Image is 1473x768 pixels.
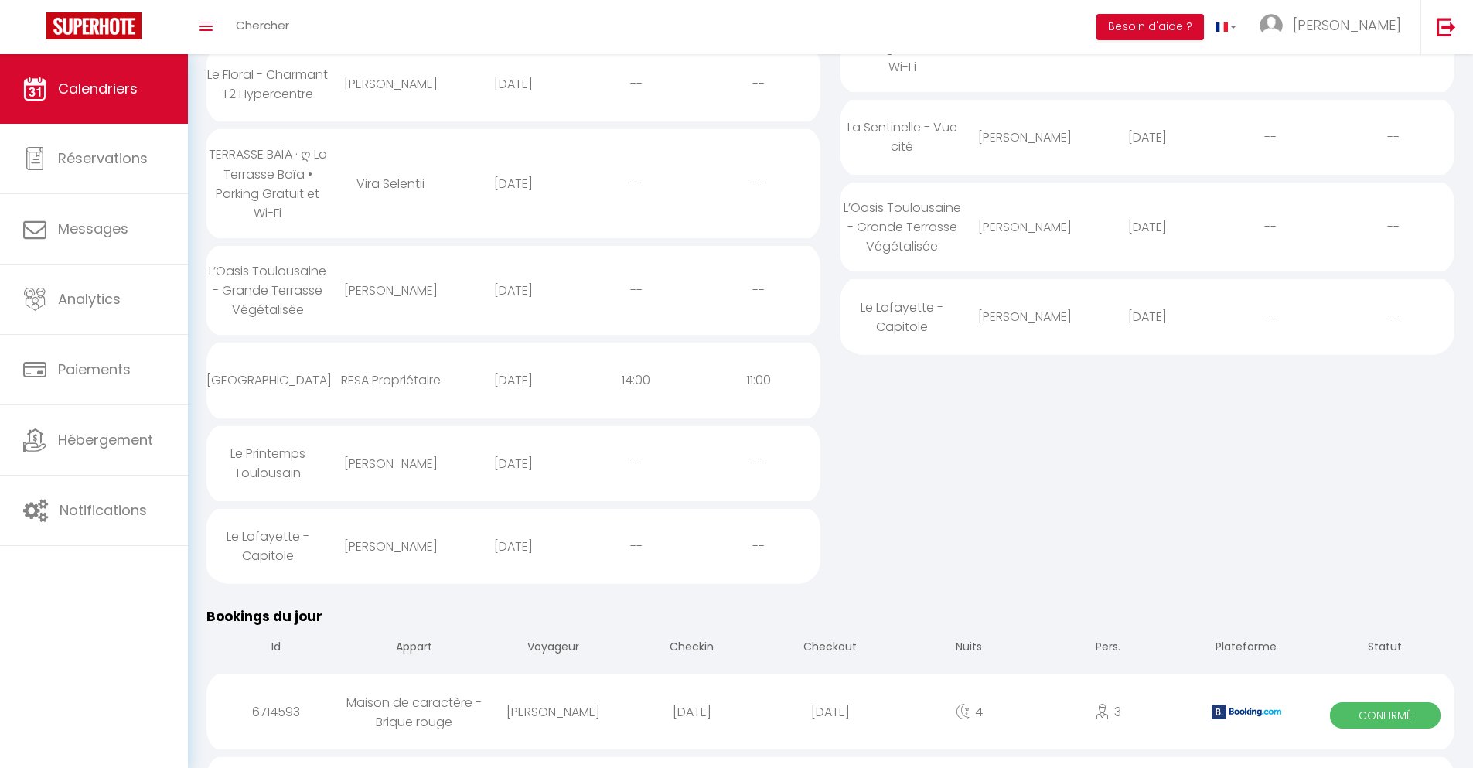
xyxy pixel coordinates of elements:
[697,159,820,209] div: --
[1038,626,1177,671] th: Pers.
[236,17,289,33] span: Chercher
[58,79,138,98] span: Calendriers
[1086,112,1209,162] div: [DATE]
[345,678,483,747] div: Maison de caractère - Brique rouge
[575,439,697,489] div: --
[58,289,121,309] span: Analytics
[900,687,1038,737] div: 4
[697,265,820,316] div: --
[1212,705,1281,719] img: booking2.png
[622,687,761,737] div: [DATE]
[1331,112,1454,162] div: --
[206,428,329,498] div: Le Printemps Toulousain
[46,12,142,39] img: Super Booking
[329,265,452,316] div: [PERSON_NAME]
[697,521,820,572] div: --
[697,439,820,489] div: --
[1177,626,1315,671] th: Plateforme
[12,6,59,53] button: Ouvrir le widget de chat LiveChat
[1038,687,1177,737] div: 3
[963,112,1086,162] div: [PERSON_NAME]
[1331,202,1454,252] div: --
[575,265,697,316] div: --
[575,355,697,405] div: 14:00
[1316,626,1454,671] th: Statut
[1330,702,1441,729] span: Confirmé
[840,282,963,352] div: Le Lafayette - Capitole
[1437,17,1456,36] img: logout
[60,500,147,520] span: Notifications
[329,159,452,209] div: Vira Selentii
[963,292,1086,342] div: [PERSON_NAME]
[1209,292,1331,342] div: --
[329,355,452,405] div: RESA Propriétaire
[206,355,329,405] div: [GEOGRAPHIC_DATA]
[697,355,820,405] div: 11:00
[58,430,153,449] span: Hébergement
[452,439,575,489] div: [DATE]
[900,626,1038,671] th: Nuits
[761,626,899,671] th: Checkout
[206,626,345,671] th: Id
[1260,14,1283,37] img: ...
[840,183,963,271] div: L’Oasis Toulousaine - Grande Terrasse Végétalisée
[484,687,622,737] div: [PERSON_NAME]
[206,607,322,626] span: Bookings du jour
[206,511,329,581] div: Le Lafayette - Capitole
[1086,292,1209,342] div: [DATE]
[58,148,148,168] span: Réservations
[452,265,575,316] div: [DATE]
[761,687,899,737] div: [DATE]
[1096,14,1204,40] button: Besoin d'aide ?
[206,687,345,737] div: 6714593
[206,246,329,335] div: L’Oasis Toulousaine - Grande Terrasse Végétalisée
[206,49,329,119] div: Le Floral - Charmant T2 Hypercentre
[452,159,575,209] div: [DATE]
[58,360,131,379] span: Paiements
[575,59,697,109] div: --
[1331,292,1454,342] div: --
[484,626,622,671] th: Voyageur
[452,521,575,572] div: [DATE]
[329,521,452,572] div: [PERSON_NAME]
[963,202,1086,252] div: [PERSON_NAME]
[452,59,575,109] div: [DATE]
[1209,202,1331,252] div: --
[206,129,329,238] div: TERRASSE BAÏA · ღ La Terrasse Baïa • Parking Gratuit et Wi-Fi
[1086,202,1209,252] div: [DATE]
[622,626,761,671] th: Checkin
[575,159,697,209] div: --
[452,355,575,405] div: [DATE]
[329,59,452,109] div: [PERSON_NAME]
[58,219,128,238] span: Messages
[345,626,483,671] th: Appart
[1209,112,1331,162] div: --
[329,439,452,489] div: [PERSON_NAME]
[840,102,963,172] div: La Sentinelle - Vue cité
[575,521,697,572] div: --
[697,59,820,109] div: --
[1293,15,1401,35] span: [PERSON_NAME]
